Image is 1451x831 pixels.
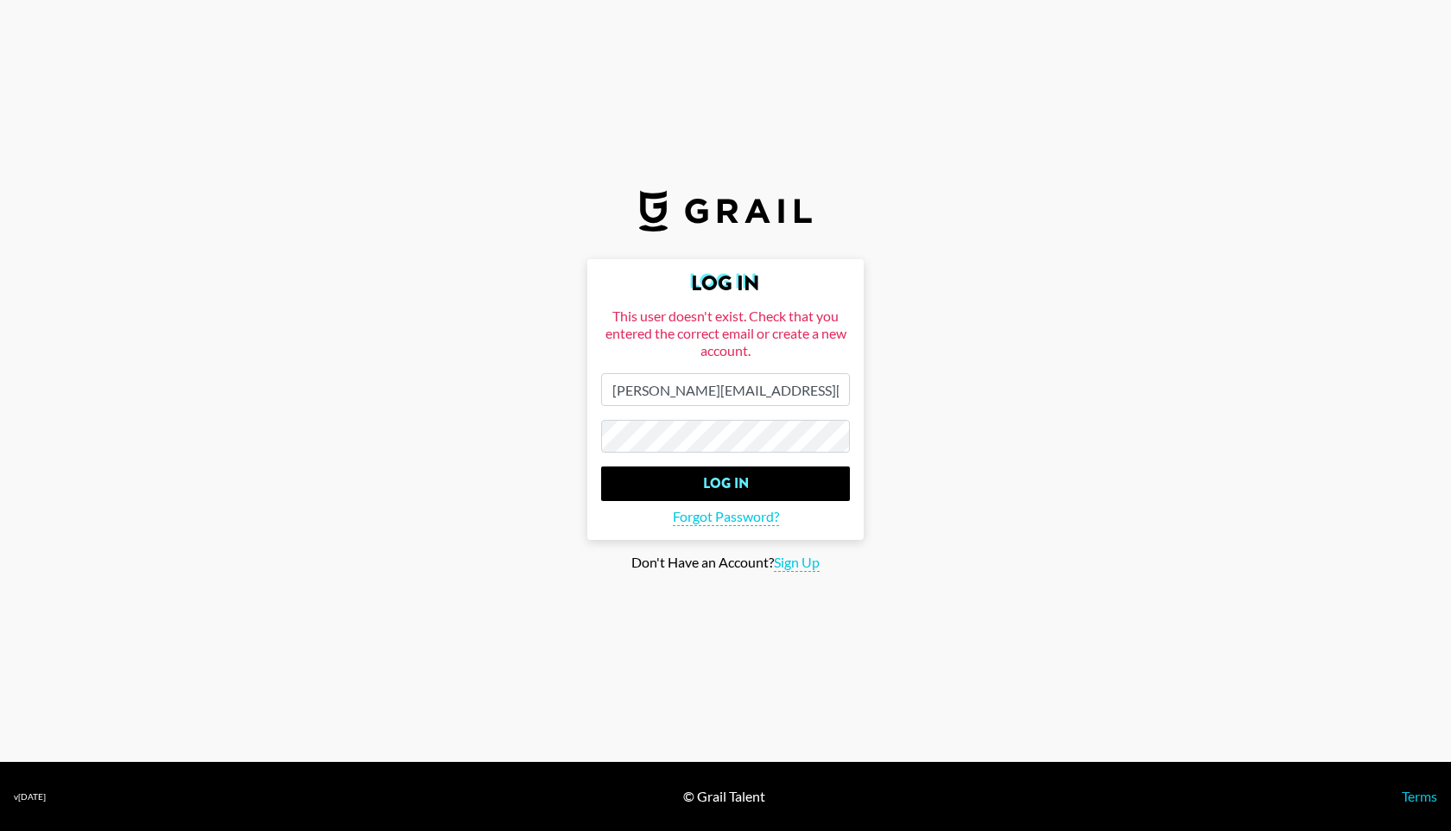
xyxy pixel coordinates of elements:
img: Grail Talent Logo [639,190,812,232]
span: Forgot Password? [673,508,779,526]
div: This user doesn't exist. Check that you entered the correct email or create a new account. [601,308,850,359]
input: Email [601,373,850,406]
h2: Log In [601,273,850,294]
div: © Grail Talent [683,788,765,805]
div: Don't Have an Account? [14,554,1437,572]
a: Terms [1402,788,1437,804]
div: v [DATE] [14,791,46,802]
input: Log In [601,466,850,501]
span: Sign Up [774,554,820,572]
